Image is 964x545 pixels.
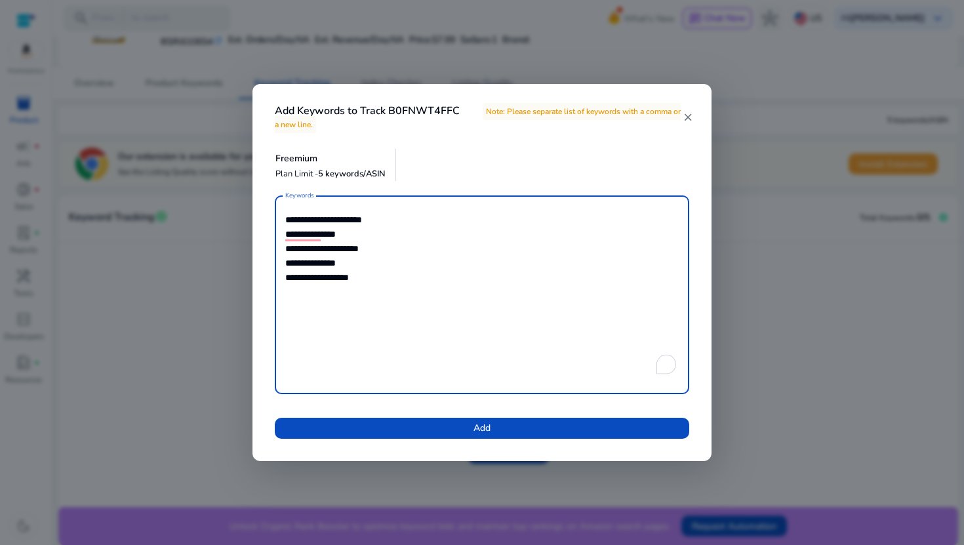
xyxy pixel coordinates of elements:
span: Add [473,421,491,435]
span: 5 keywords/ASIN [318,168,386,180]
button: Add [275,418,689,439]
textarea: To enrich screen reader interactions, please activate Accessibility in Grammarly extension settings [285,202,679,388]
mat-icon: close [683,111,693,123]
mat-label: Keywords [285,191,314,200]
h5: Freemium [275,153,386,165]
span: Note: Please separate list of keywords with a comma or a new line. [275,103,681,132]
h4: Add Keywords to Track B0FNWT4FFC [275,105,683,130]
p: Plan Limit - [275,168,386,180]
